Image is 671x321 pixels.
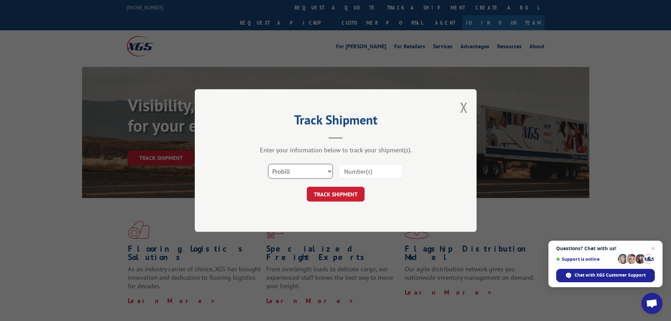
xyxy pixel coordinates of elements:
[307,187,365,202] button: TRACK SHIPMENT
[338,164,403,179] input: Number(s)
[230,146,441,154] div: Enter your information below to track your shipment(s).
[556,269,655,282] div: Chat with XGS Customer Support
[574,272,646,278] span: Chat with XGS Customer Support
[460,98,468,117] button: Close modal
[641,293,663,314] div: Open chat
[556,246,655,251] span: Questions? Chat with us!
[556,257,615,262] span: Support is online
[230,115,441,128] h2: Track Shipment
[649,244,657,253] span: Close chat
